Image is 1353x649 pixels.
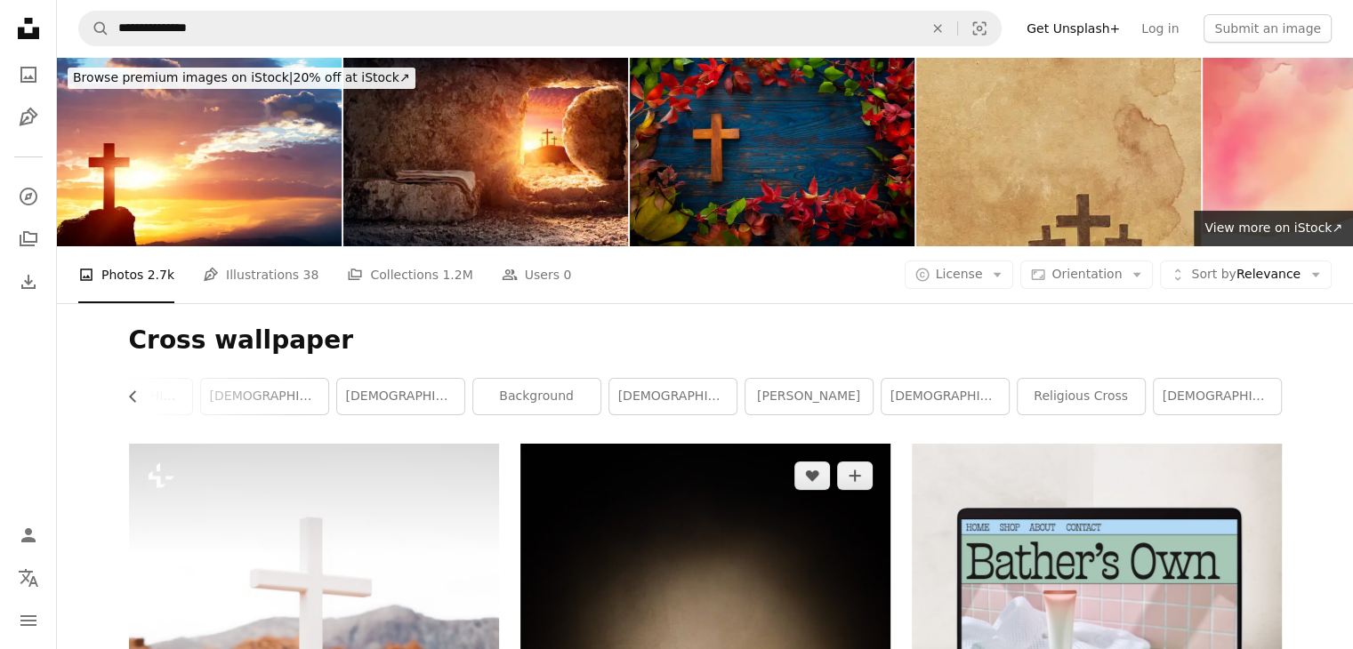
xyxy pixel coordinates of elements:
span: Browse premium images on iStock | [73,70,293,84]
a: religious cross [1018,379,1145,414]
h1: Cross wallpaper [129,324,1282,357]
span: 38 [303,265,319,284]
span: Relevance [1191,266,1301,284]
button: Clear [918,12,957,45]
img: Christian Crosses On Aged Paper [916,57,1201,246]
img: Tomb Empty With Shroud And Crucifixion At Sunrise - Resurrection Of Jesus Christ [343,57,628,246]
div: Blocked (specific): div[data-ad="true"] [57,57,1353,246]
a: Browse premium images on iStock|20% off at iStock↗ [57,57,426,100]
a: Log in [1131,14,1189,43]
button: Add to Collection [837,461,873,490]
button: License [905,260,1014,289]
a: [DEMOGRAPHIC_DATA] [337,379,464,414]
span: 1.2M [442,265,472,284]
a: Users 0 [502,246,572,303]
a: Collections [11,221,46,257]
a: Home — Unsplash [11,11,46,50]
span: License [936,267,983,281]
button: Sort byRelevance [1160,260,1332,289]
span: Orientation [1051,267,1122,281]
button: Visual search [958,12,1001,45]
a: [DEMOGRAPHIC_DATA][PERSON_NAME] [882,379,1009,414]
a: Download History [11,264,46,300]
a: Explore [11,179,46,214]
button: Search Unsplash [79,12,109,45]
a: Illustrations [11,100,46,135]
img: Religious cross on the hill at sunset [57,57,342,246]
button: Language [11,560,46,596]
span: Sort by [1191,267,1236,281]
a: Get Unsplash+ [1016,14,1131,43]
a: [DEMOGRAPHIC_DATA] [609,379,737,414]
a: Collections 1.2M [347,246,472,303]
a: [DEMOGRAPHIC_DATA][PERSON_NAME] [201,379,328,414]
a: Log in / Sign up [11,517,46,553]
a: Illustrations 38 [203,246,318,303]
a: [DEMOGRAPHIC_DATA] [1154,379,1281,414]
span: View more on iStock ↗ [1204,220,1342,235]
span: 0 [563,265,571,284]
a: View more on iStock↗ [1194,211,1353,246]
a: Photos [11,57,46,92]
button: Menu [11,603,46,638]
img: wooden crucifix cross in autumn leaves border [630,57,914,246]
button: Orientation [1020,260,1153,289]
div: 20% off at iStock ↗ [68,68,415,89]
button: scroll list to the left [129,379,149,414]
button: Submit an image [1204,14,1332,43]
a: background [473,379,600,414]
button: Like [794,461,830,490]
a: [PERSON_NAME] [745,379,873,414]
form: Find visuals sitewide [78,11,1002,46]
